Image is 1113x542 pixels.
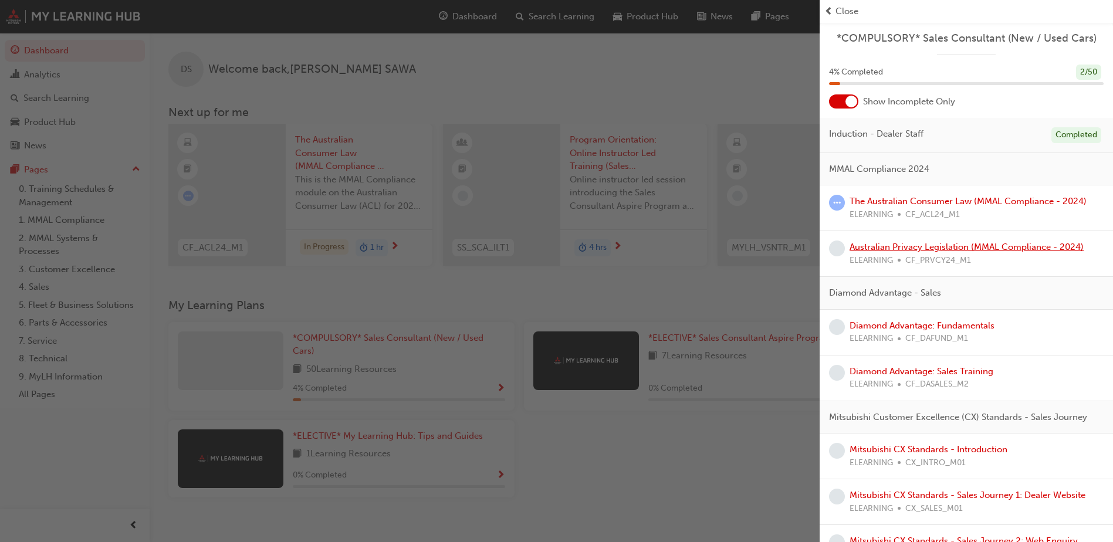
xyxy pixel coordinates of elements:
[824,5,833,18] span: prev-icon
[905,332,968,345] span: CF_DAFUND_M1
[850,254,893,267] span: ELEARNING
[905,378,969,391] span: CF_DASALES_M2
[829,66,883,79] span: 4 % Completed
[850,378,893,391] span: ELEARNING
[829,286,941,300] span: Diamond Advantage - Sales
[850,242,1084,252] a: Australian Privacy Legislation (MMAL Compliance - 2024)
[829,319,845,335] span: learningRecordVerb_NONE-icon
[1076,65,1101,80] div: 2 / 50
[829,365,845,381] span: learningRecordVerb_NONE-icon
[829,240,845,256] span: learningRecordVerb_NONE-icon
[850,332,893,345] span: ELEARNING
[850,208,893,222] span: ELEARNING
[829,32,1104,45] a: *COMPULSORY* Sales Consultant (New / Used Cars)
[829,195,845,211] span: learningRecordVerb_ATTEMPT-icon
[905,254,971,267] span: CF_PRVCY24_M1
[850,366,993,377] a: Diamond Advantage: Sales Training
[850,320,994,331] a: Diamond Advantage: Fundamentals
[850,490,1085,500] a: Mitsubishi CX Standards - Sales Journey 1: Dealer Website
[850,456,893,470] span: ELEARNING
[850,196,1087,206] a: The Australian Consumer Law (MMAL Compliance - 2024)
[829,162,929,176] span: MMAL Compliance 2024
[835,5,858,18] span: Close
[863,95,955,109] span: Show Incomplete Only
[824,5,1108,18] button: prev-iconClose
[850,502,893,516] span: ELEARNING
[905,502,963,516] span: CX_SALES_M01
[829,489,845,504] span: learningRecordVerb_NONE-icon
[829,127,923,141] span: Induction - Dealer Staff
[850,444,1007,455] a: Mitsubishi CX Standards - Introduction
[829,443,845,459] span: learningRecordVerb_NONE-icon
[1051,127,1101,143] div: Completed
[905,208,960,222] span: CF_ACL24_M1
[829,411,1087,424] span: Mitsubishi Customer Excellence (CX) Standards - Sales Journey
[905,456,966,470] span: CX_INTRO_M01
